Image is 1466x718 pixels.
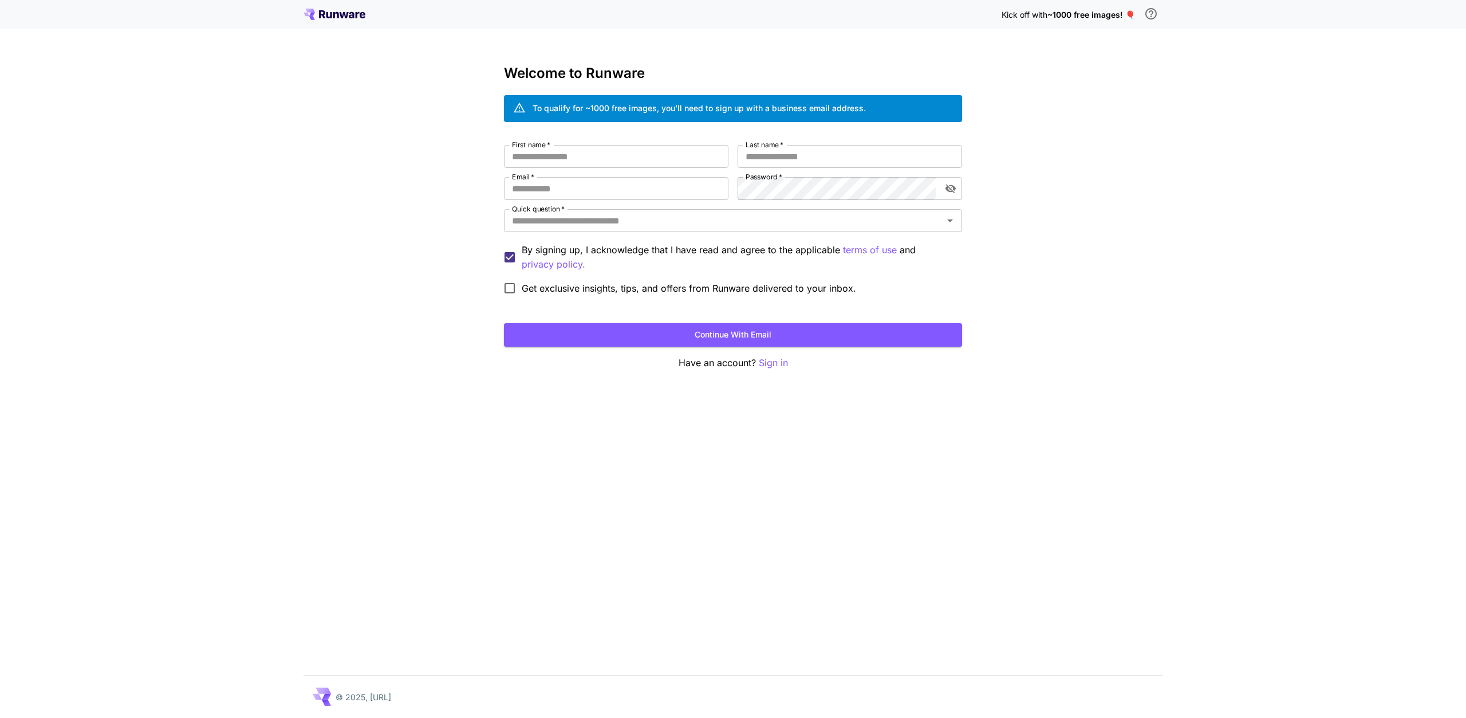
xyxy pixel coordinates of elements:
[1140,2,1162,25] button: In order to qualify for free credit, you need to sign up with a business email address and click ...
[746,140,783,150] label: Last name
[1047,10,1135,19] span: ~1000 free images! 🎈
[522,257,585,272] p: privacy policy.
[504,356,962,370] p: Have an account?
[512,172,534,182] label: Email
[522,281,856,295] span: Get exclusive insights, tips, and offers from Runware delivered to your inbox.
[512,204,565,214] label: Quick question
[522,257,585,272] button: By signing up, I acknowledge that I have read and agree to the applicable terms of use and
[504,323,962,347] button: Continue with email
[533,102,866,114] div: To qualify for ~1000 free images, you’ll need to sign up with a business email address.
[843,243,897,257] p: terms of use
[746,172,782,182] label: Password
[759,356,788,370] button: Sign in
[942,213,958,229] button: Open
[512,140,550,150] label: First name
[940,178,961,199] button: toggle password visibility
[504,65,962,81] h3: Welcome to Runware
[1002,10,1047,19] span: Kick off with
[336,691,391,703] p: © 2025, [URL]
[522,243,953,272] p: By signing up, I acknowledge that I have read and agree to the applicable and
[843,243,897,257] button: By signing up, I acknowledge that I have read and agree to the applicable and privacy policy.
